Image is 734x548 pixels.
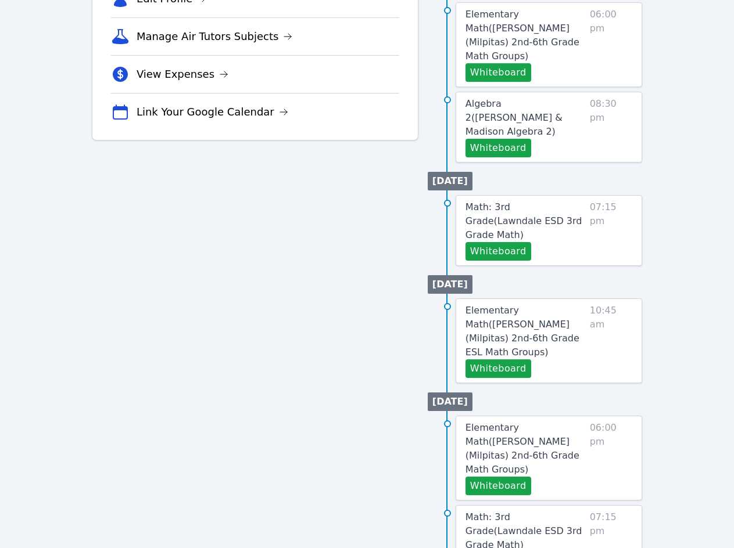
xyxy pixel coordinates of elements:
a: Algebra 2([PERSON_NAME] & Madison Algebra 2) [466,97,585,139]
a: Elementary Math([PERSON_NAME] (Milpitas) 2nd-6th Grade Math Groups) [466,421,585,477]
a: Link Your Google Calendar [137,104,288,120]
button: Whiteboard [466,242,531,261]
span: Elementary Math ( [PERSON_NAME] (Milpitas) 2nd-6th Grade ESL Math Groups ) [466,305,579,358]
button: Whiteboard [466,359,531,378]
span: 08:30 pm [590,97,632,157]
span: 10:45 am [590,304,632,378]
span: Algebra 2 ( [PERSON_NAME] & Madison Algebra 2 ) [466,98,563,137]
li: [DATE] [428,172,472,190]
button: Whiteboard [466,63,531,82]
a: Math: 3rd Grade(Lawndale ESD 3rd Grade Math) [466,200,585,242]
span: Elementary Math ( [PERSON_NAME] (Milpitas) 2nd-6th Grade Math Groups ) [466,422,579,475]
span: Elementary Math ( [PERSON_NAME] (Milpitas) 2nd-6th Grade Math Groups ) [466,9,579,62]
span: 06:00 pm [590,421,632,495]
li: [DATE] [428,392,472,411]
a: View Expenses [137,66,228,82]
li: [DATE] [428,275,472,294]
span: 07:15 pm [590,200,632,261]
span: Math: 3rd Grade ( Lawndale ESD 3rd Grade Math ) [466,201,582,240]
button: Whiteboard [466,477,531,495]
button: Whiteboard [466,139,531,157]
span: 06:00 pm [590,8,632,82]
a: Manage Air Tutors Subjects [137,28,293,45]
a: Elementary Math([PERSON_NAME] (Milpitas) 2nd-6th Grade Math Groups) [466,8,585,63]
a: Elementary Math([PERSON_NAME] (Milpitas) 2nd-6th Grade ESL Math Groups) [466,304,585,359]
